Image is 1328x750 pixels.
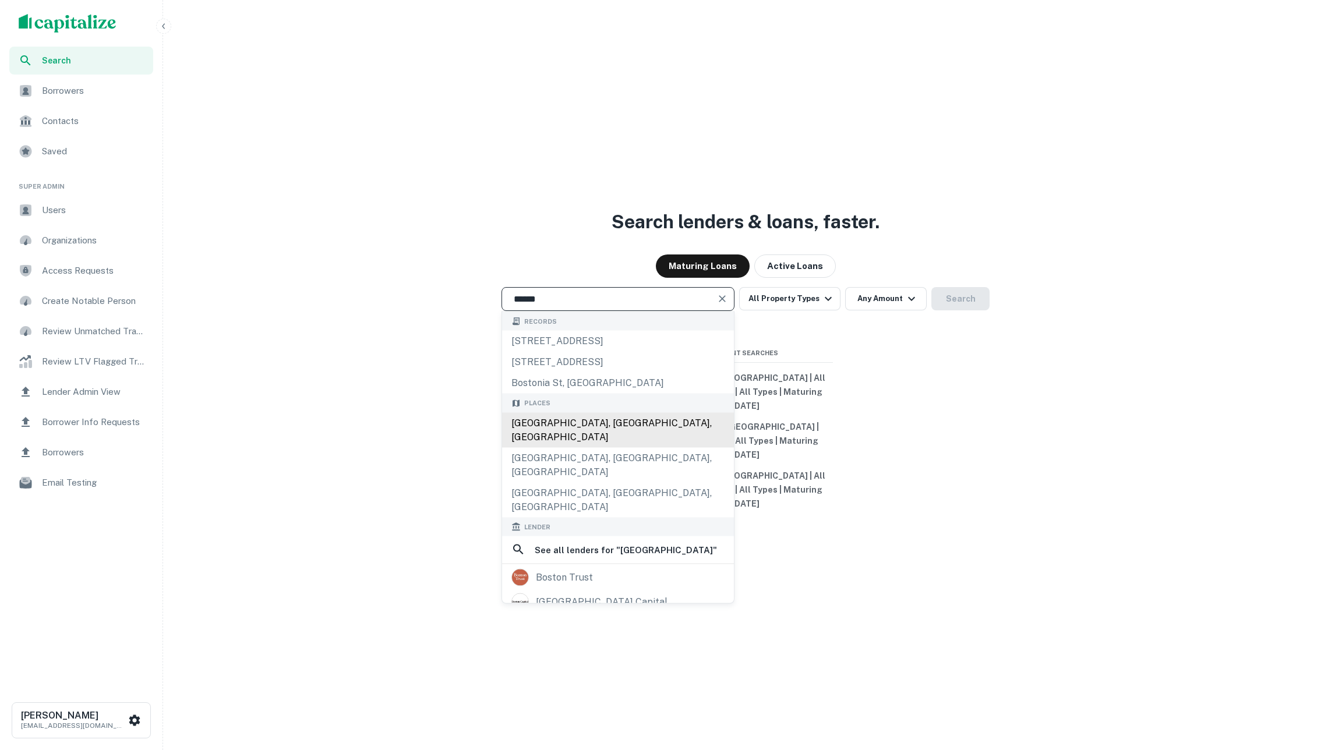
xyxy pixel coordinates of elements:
span: Organizations [42,234,146,247]
button: [PERSON_NAME][EMAIL_ADDRESS][DOMAIN_NAME] [12,702,151,738]
a: Users [9,196,153,224]
a: Email Testing [9,469,153,497]
span: Contacts [42,114,146,128]
div: boston trust [536,568,593,586]
span: Review Unmatched Transactions [42,324,146,338]
a: Borrowers [9,438,153,466]
button: [US_STATE], [GEOGRAPHIC_DATA] | All Property Types | All Types | Maturing [DATE] [658,465,833,514]
span: Borrower Info Requests [42,415,146,429]
a: boston trust [502,565,734,589]
button: Active Loans [754,254,836,278]
a: Create Notable Person [9,287,153,315]
span: Review LTV Flagged Transactions [42,355,146,369]
h3: Search lenders & loans, faster. [612,208,880,236]
span: Search [42,54,146,67]
img: capitalize-logo.png [19,14,116,33]
a: Review LTV Flagged Transactions [9,348,153,376]
a: Search [9,47,153,75]
span: Saved [42,144,146,158]
span: Borrowers [42,445,146,459]
a: Access Requests [9,257,153,285]
a: Review Unmatched Transactions [9,317,153,345]
span: Email Testing [42,476,146,490]
span: Recent Searches [658,348,833,358]
button: All Property Types [739,287,840,310]
button: Maturing Loans [656,254,750,278]
span: Access Requests [42,264,146,278]
p: [EMAIL_ADDRESS][DOMAIN_NAME] [21,720,126,731]
div: [GEOGRAPHIC_DATA], [GEOGRAPHIC_DATA], [GEOGRAPHIC_DATA] [502,482,734,517]
span: Users [42,203,146,217]
div: [GEOGRAPHIC_DATA], [GEOGRAPHIC_DATA], [GEOGRAPHIC_DATA] [502,447,734,482]
a: Borrowers [9,77,153,105]
span: Records [524,316,557,326]
span: Create Notable Person [42,294,146,308]
button: [US_STATE], [GEOGRAPHIC_DATA] | Office, Retail | All Types | Maturing [DATE] [658,416,833,465]
div: bostonia st, [GEOGRAPHIC_DATA] [502,373,734,394]
iframe: Chat Widget [1270,657,1328,713]
button: Any Amount [845,287,927,310]
div: [STREET_ADDRESS] [502,331,734,352]
div: [STREET_ADDRESS] [502,352,734,373]
a: Saved [9,137,153,165]
div: [GEOGRAPHIC_DATA], [GEOGRAPHIC_DATA], [GEOGRAPHIC_DATA] [502,412,734,447]
a: [GEOGRAPHIC_DATA] capital [502,589,734,614]
img: picture [512,569,528,585]
div: [GEOGRAPHIC_DATA] capital [536,593,667,610]
span: Lender [524,522,550,532]
h6: [PERSON_NAME] [21,711,126,720]
h6: See all lenders for " [GEOGRAPHIC_DATA] " [535,543,717,557]
a: Lender Admin View [9,378,153,406]
button: [US_STATE], [GEOGRAPHIC_DATA] | All Property Types | All Types | Maturing [DATE] [658,367,833,416]
li: Super Admin [9,168,153,196]
img: picture [512,593,528,610]
a: Contacts [9,107,153,135]
button: Clear [714,291,730,307]
a: Organizations [9,227,153,254]
span: Places [524,398,550,408]
span: Borrowers [42,84,146,98]
span: Lender Admin View [42,385,146,399]
a: Borrower Info Requests [9,408,153,436]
